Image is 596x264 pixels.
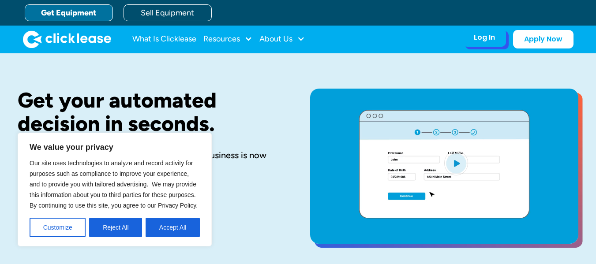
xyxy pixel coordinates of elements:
[474,33,495,42] div: Log In
[30,218,86,237] button: Customize
[203,30,252,48] div: Resources
[259,30,305,48] div: About Us
[23,30,111,48] a: home
[89,218,142,237] button: Reject All
[310,89,578,244] a: open lightbox
[132,30,196,48] a: What Is Clicklease
[124,4,212,21] a: Sell Equipment
[18,89,282,135] h1: Get your automated decision in seconds.
[18,133,212,246] div: We value your privacy
[146,218,200,237] button: Accept All
[23,30,111,48] img: Clicklease logo
[30,142,200,152] p: We value your privacy
[513,30,574,48] a: Apply Now
[444,151,468,175] img: Blue play button logo on a light blue circular background
[25,4,113,21] a: Get Equipment
[30,160,198,209] span: Our site uses technologies to analyze and record activity for purposes such as compliance to impr...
